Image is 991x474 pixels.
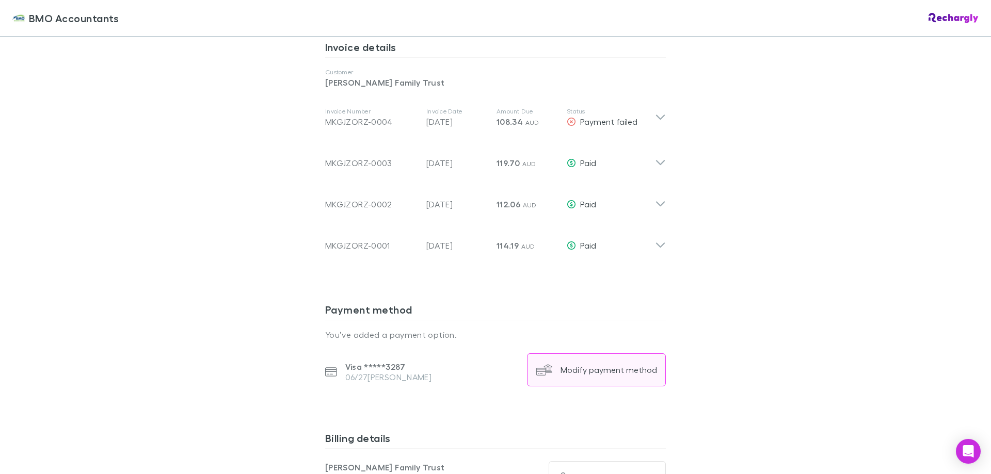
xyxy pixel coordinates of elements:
[580,199,596,209] span: Paid
[317,221,674,262] div: MKGJZORZ-0001[DATE]114.19 AUDPaid
[523,201,537,209] span: AUD
[580,158,596,168] span: Paid
[325,41,666,57] h3: Invoice details
[345,372,432,382] p: 06/27 [PERSON_NAME]
[497,240,519,251] span: 114.19
[325,76,666,89] p: [PERSON_NAME] Family Trust
[325,461,495,473] p: [PERSON_NAME] Family Trust
[521,242,535,250] span: AUD
[317,179,674,221] div: MKGJZORZ-0002[DATE]112.06 AUDPaid
[497,107,558,116] p: Amount Due
[536,362,552,378] img: Modify payment method's Logo
[12,12,25,24] img: BMO Accountants's Logo
[325,303,666,320] h3: Payment method
[325,157,418,169] div: MKGJZORZ-0003
[325,107,418,116] p: Invoice Number
[929,13,979,23] img: Rechargly Logo
[497,199,520,209] span: 112.06
[497,117,523,127] span: 108.34
[426,198,488,210] p: [DATE]
[325,432,666,448] h3: Billing details
[527,353,666,386] button: Modify payment method
[580,117,637,126] span: Payment failed
[522,160,536,168] span: AUD
[561,365,657,375] div: Modify payment method
[525,119,539,126] span: AUD
[29,10,119,26] span: BMO Accountants
[426,107,488,116] p: Invoice Date
[956,439,981,464] div: Open Intercom Messenger
[426,116,488,128] p: [DATE]
[426,157,488,169] p: [DATE]
[567,107,655,116] p: Status
[580,240,596,250] span: Paid
[317,97,674,138] div: Invoice NumberMKGJZORZ-0004Invoice Date[DATE]Amount Due108.34 AUDStatusPayment failed
[325,68,666,76] p: Customer
[325,198,418,210] div: MKGJZORZ-0002
[426,239,488,252] p: [DATE]
[325,116,418,128] div: MKGJZORZ-0004
[497,158,520,168] span: 119.70
[317,138,674,179] div: MKGJZORZ-0003[DATE]119.70 AUDPaid
[325,239,418,252] div: MKGJZORZ-0001
[325,329,666,341] p: You’ve added a payment option.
